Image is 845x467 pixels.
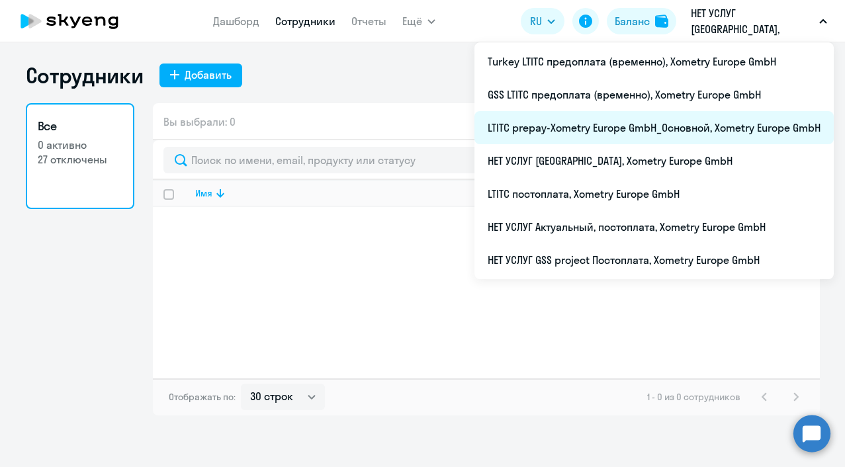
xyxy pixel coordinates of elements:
span: Ещё [402,13,422,29]
span: Отображать по: [169,391,236,403]
p: 27 отключены [38,152,122,167]
span: 1 - 0 из 0 сотрудников [647,391,740,403]
span: RU [530,13,542,29]
a: Дашборд [213,15,259,28]
a: Все0 активно27 отключены [26,103,134,209]
p: НЕТ УСЛУГ [GEOGRAPHIC_DATA], Xometry Europe GmbH [691,5,814,37]
div: Имя [195,187,468,199]
button: НЕТ УСЛУГ [GEOGRAPHIC_DATA], Xometry Europe GmbH [684,5,834,37]
button: Ещё [402,8,435,34]
button: Добавить [159,64,242,87]
div: Имя [195,187,212,199]
img: balance [655,15,668,28]
button: Балансbalance [607,8,676,34]
h1: Сотрудники [26,62,144,89]
a: Отчеты [351,15,386,28]
h3: Все [38,118,122,135]
p: 0 активно [38,138,122,152]
span: Вы выбрали: 0 [163,114,236,130]
div: Добавить [185,67,232,83]
div: Баланс [615,13,650,29]
ul: Ещё [474,42,834,279]
a: Сотрудники [275,15,335,28]
button: RU [521,8,564,34]
input: Поиск по имени, email, продукту или статусу [163,147,809,173]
